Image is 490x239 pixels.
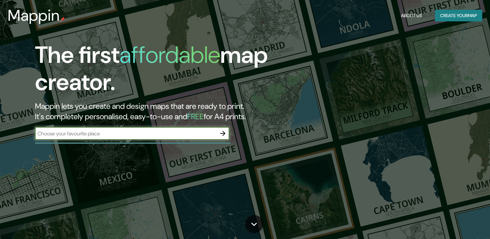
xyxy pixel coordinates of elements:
h1: The first map creator. [35,41,280,101]
h5: FREE [187,111,204,121]
h2: Mappin lets you create and design maps that are ready to print. It's completely personalised, eas... [35,101,280,122]
button: Create yourmap [435,10,482,22]
h1: affordable [120,40,220,70]
h3: Mappin [8,6,60,25]
input: Choose your favourite place [35,130,216,137]
button: About Us [398,10,425,22]
img: mappin-pin [60,17,65,22]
